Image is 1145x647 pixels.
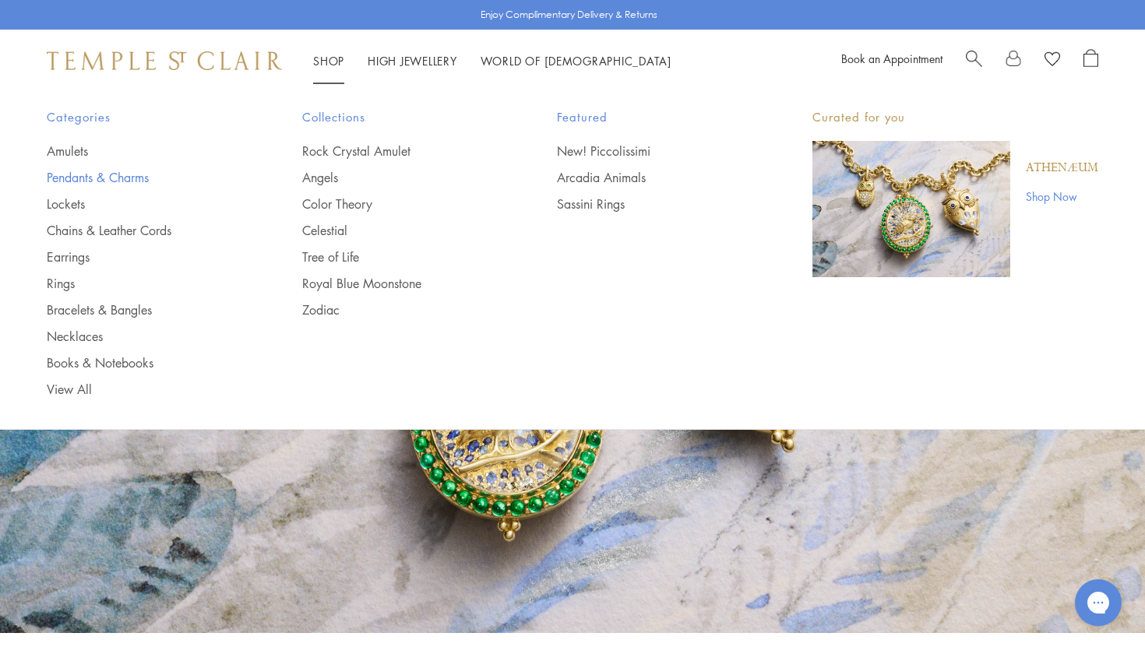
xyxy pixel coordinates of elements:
a: Pendants & Charms [47,169,240,186]
a: Search [966,49,982,72]
span: Featured [557,107,750,127]
a: Rock Crystal Amulet [302,142,495,160]
a: Bracelets & Bangles [47,301,240,318]
a: Rings [47,275,240,292]
a: Royal Blue Moonstone [302,275,495,292]
a: Book an Appointment [841,51,942,66]
a: Books & Notebooks [47,354,240,371]
a: Shop Now [1026,188,1098,205]
a: Celestial [302,222,495,239]
a: ShopShop [313,53,344,69]
a: Angels [302,169,495,186]
a: New! Piccolissimi [557,142,750,160]
p: Enjoy Complimentary Delivery & Returns [481,7,657,23]
a: Zodiac [302,301,495,318]
a: View All [47,381,240,398]
img: Temple St. Clair [47,51,282,70]
a: Arcadia Animals [557,169,750,186]
a: World of [DEMOGRAPHIC_DATA]World of [DEMOGRAPHIC_DATA] [481,53,671,69]
a: High JewelleryHigh Jewellery [368,53,457,69]
a: Color Theory [302,195,495,213]
a: Necklaces [47,328,240,345]
a: Amulets [47,142,240,160]
iframe: Gorgias live chat messenger [1067,574,1129,631]
a: Open Shopping Bag [1083,49,1098,72]
nav: Main navigation [313,51,671,71]
span: Categories [47,107,240,127]
a: Tree of Life [302,248,495,265]
a: Sassini Rings [557,195,750,213]
p: Curated for you [812,107,1098,127]
a: View Wishlist [1045,49,1060,72]
a: Earrings [47,248,240,265]
a: Chains & Leather Cords [47,222,240,239]
span: Collections [302,107,495,127]
a: Athenæum [1026,160,1098,177]
a: Lockets [47,195,240,213]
